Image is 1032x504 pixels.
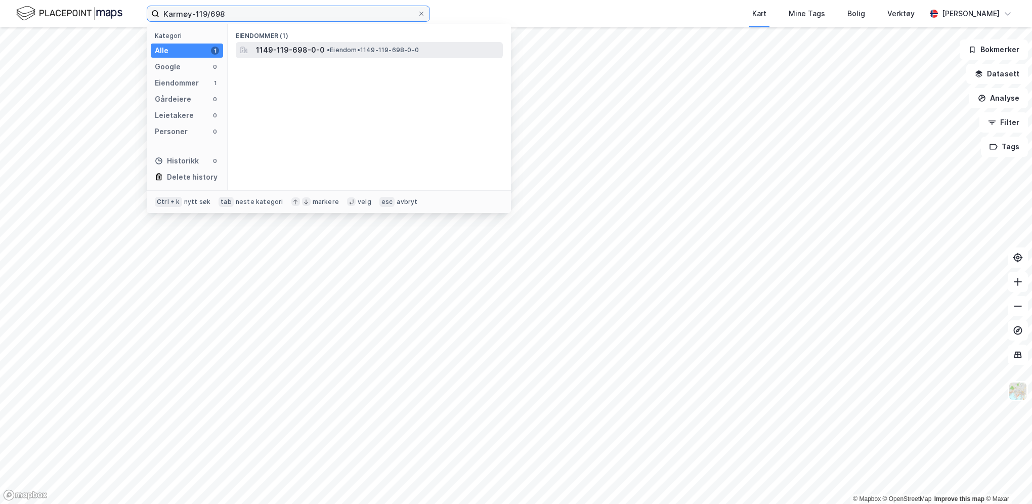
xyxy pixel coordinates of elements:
button: Bokmerker [960,39,1028,60]
div: Kategori [155,32,223,39]
div: 1 [211,79,219,87]
div: Delete history [167,171,218,183]
div: 0 [211,63,219,71]
div: Ctrl + k [155,197,182,207]
div: 0 [211,95,219,103]
div: 0 [211,157,219,165]
div: Kontrollprogram for chat [981,455,1032,504]
button: Tags [981,137,1028,157]
div: avbryt [397,198,417,206]
div: 0 [211,128,219,136]
div: Gårdeiere [155,93,191,105]
div: Bolig [847,8,865,20]
button: Datasett [966,64,1028,84]
div: Kart [752,8,766,20]
div: neste kategori [236,198,283,206]
div: Historikk [155,155,199,167]
div: Mine Tags [789,8,825,20]
button: Analyse [969,88,1028,108]
button: Filter [979,112,1028,133]
a: OpenStreetMap [883,495,932,502]
div: esc [379,197,395,207]
div: Verktøy [887,8,915,20]
img: Z [1008,382,1027,401]
span: Eiendom • 1149-119-698-0-0 [327,46,419,54]
a: Mapbox [853,495,881,502]
div: Alle [155,45,168,57]
div: Eiendommer [155,77,199,89]
div: 1 [211,47,219,55]
div: Leietakere [155,109,194,121]
iframe: Chat Widget [981,455,1032,504]
a: Improve this map [934,495,984,502]
span: • [327,46,330,54]
span: 1149-119-698-0-0 [256,44,325,56]
div: [PERSON_NAME] [942,8,1000,20]
div: 0 [211,111,219,119]
img: logo.f888ab2527a4732fd821a326f86c7f29.svg [16,5,122,22]
div: nytt søk [184,198,211,206]
div: tab [219,197,234,207]
input: Søk på adresse, matrikkel, gårdeiere, leietakere eller personer [159,6,417,21]
div: velg [358,198,371,206]
div: Google [155,61,181,73]
div: Personer [155,125,188,138]
a: Mapbox homepage [3,489,48,501]
div: markere [313,198,339,206]
div: Eiendommer (1) [228,24,511,42]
